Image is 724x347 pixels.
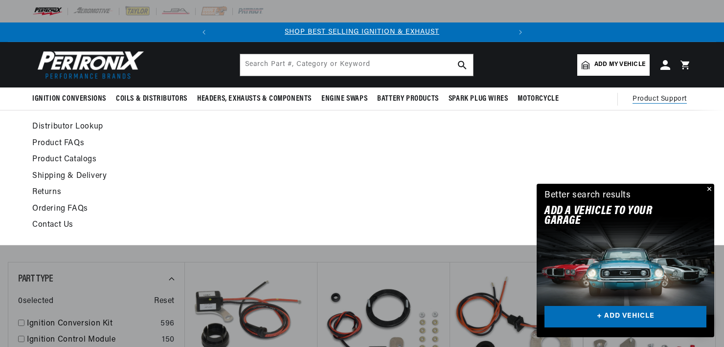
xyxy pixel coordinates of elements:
[32,153,513,167] a: Product Catalogs
[544,306,706,328] a: + ADD VEHICLE
[32,87,111,110] summary: Ignition Conversions
[32,170,513,183] a: Shipping & Delivery
[18,295,53,308] span: 0 selected
[577,54,650,76] a: Add my vehicle
[160,318,175,330] div: 596
[285,28,439,36] a: SHOP BEST SELLING IGNITION & EXHAUST
[27,318,157,330] a: Ignition Conversion Kit
[116,94,187,104] span: Coils & Distributors
[544,189,631,203] div: Better search results
[449,94,508,104] span: Spark Plug Wires
[317,87,372,110] summary: Engine Swaps
[444,87,513,110] summary: Spark Plug Wires
[594,60,645,69] span: Add my vehicle
[27,334,158,347] a: Ignition Control Module
[32,137,513,151] a: Product FAQs
[162,334,175,347] div: 150
[511,22,530,42] button: Translation missing: en.sections.announcements.next_announcement
[197,94,312,104] span: Headers, Exhausts & Components
[32,48,145,82] img: Pertronix
[192,87,317,110] summary: Headers, Exhausts & Components
[702,184,714,195] button: Close
[32,218,513,232] a: Contact Us
[194,22,214,42] button: Translation missing: en.sections.announcements.previous_announcement
[32,186,513,199] a: Returns
[214,27,511,38] div: Announcement
[518,94,559,104] span: Motorcycle
[513,87,564,110] summary: Motorcycle
[154,295,175,308] span: Reset
[633,94,687,105] span: Product Support
[111,87,192,110] summary: Coils & Distributors
[32,94,106,104] span: Ignition Conversions
[544,206,682,226] h2: Add A VEHICLE to your garage
[18,274,53,284] span: Part Type
[32,202,513,216] a: Ordering FAQs
[633,87,692,111] summary: Product Support
[377,94,439,104] span: Battery Products
[321,94,367,104] span: Engine Swaps
[214,27,511,38] div: 1 of 2
[372,87,444,110] summary: Battery Products
[32,120,513,134] a: Distributor Lookup
[240,54,473,76] input: Search Part #, Category or Keyword
[452,54,473,76] button: search button
[8,22,716,42] slideshow-component: Translation missing: en.sections.announcements.announcement_bar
